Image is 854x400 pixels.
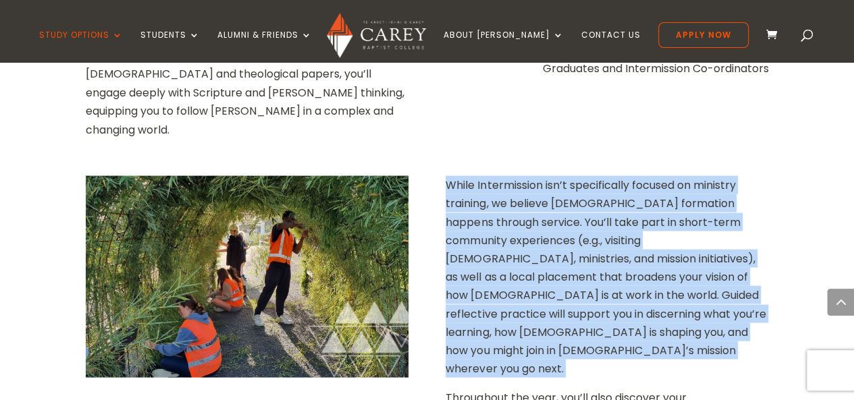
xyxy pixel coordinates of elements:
[581,30,641,62] a: Contact Us
[86,175,408,377] img: Intermission at Easter Camp 2024
[39,30,123,62] a: Study Options
[658,22,749,48] a: Apply Now
[217,30,312,62] a: Alumni & Friends
[446,175,768,388] p: While Intermission isn’t specifically focused on ministry training, we believe [DEMOGRAPHIC_DATA]...
[327,13,426,58] img: Carey Baptist College
[444,30,564,62] a: About [PERSON_NAME]
[140,30,200,62] a: Students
